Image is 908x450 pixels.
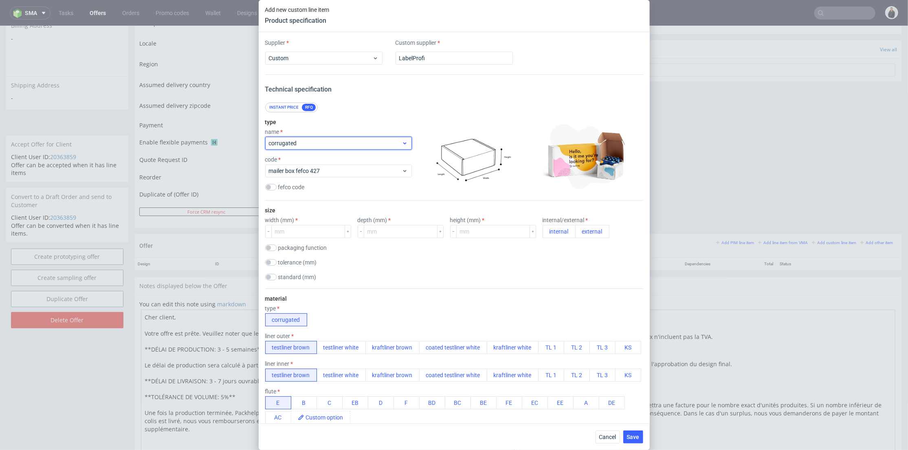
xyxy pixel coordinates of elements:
span: Cancel [599,434,616,440]
th: Name [255,232,324,245]
button: BE [470,396,497,409]
input: mm [456,225,530,238]
td: Enable flexible payments [139,111,286,127]
button: EE [547,396,574,409]
button: FE [496,396,522,409]
span: - [11,9,123,17]
button: D [368,396,394,409]
div: Instant price [266,104,302,111]
label: Supplier [265,39,383,47]
label: name [265,129,283,135]
a: markdown [217,274,246,282]
button: Cancel [596,430,620,443]
td: Region [139,31,286,51]
input: Enter custom supplier name [396,52,513,65]
label: liner inner [265,360,293,367]
input: Delete Offer [11,286,123,302]
img: Hokodo [211,113,218,120]
th: ID [212,232,255,245]
small: Add custom line item [812,214,856,219]
button: KS [615,369,641,382]
label: material [265,295,287,302]
button: testliner brown [265,341,317,354]
button: testliner white [317,369,366,382]
small: Add PIM line item [716,214,754,219]
button: BD [419,396,445,409]
th: Status [776,232,849,245]
label: tolerance (mm) [278,259,317,266]
button: EC [522,396,548,409]
div: You can edit this note using [139,274,897,428]
label: liner outer [265,333,294,339]
small: Add other item [860,214,893,219]
button: testliner white [317,341,366,354]
span: corrugated [269,139,402,147]
label: depth (mm) [358,217,391,223]
button: TL 3 [589,341,616,354]
button: Save [623,430,643,443]
button: corrugated [265,313,307,326]
button: EB [342,396,368,409]
button: TL 1 [538,369,564,382]
td: Quote Request ID [139,127,286,146]
a: Create prototyping offer [11,223,123,239]
button: testliner brown [265,369,317,382]
button: DE [599,396,625,409]
input: Type to create new task [532,37,895,50]
button: kraftliner white [487,341,539,354]
span: - [11,68,123,76]
label: type [265,119,277,125]
button: coated testliner white [419,341,487,354]
a: 20363859 [50,188,76,195]
button: kraftliner white [487,369,539,382]
span: Custom [269,54,373,62]
button: coated testliner white [419,369,487,382]
td: Assumed delivery zipcode [139,72,286,93]
div: Convert to a Draft Order and send to Customer [6,162,128,188]
button: F [394,396,420,409]
button: external [575,225,609,238]
button: Single payment (default) [288,94,506,105]
span: Save [627,434,640,440]
td: Locale [139,10,286,31]
th: Unit Price [400,232,492,245]
input: Save [462,181,506,190]
img: corrugated--mailer-box--photo-min.jpg [536,116,636,197]
input: mm [271,225,345,238]
span: Tasks [531,19,546,27]
td: Assumed delivery country [139,51,286,72]
div: Notes displayed below the Offer [134,251,902,269]
button: kraftliner brown [365,369,420,382]
p: Client User ID: [11,127,123,135]
label: width (mm) [265,217,298,223]
th: Net Total [492,232,583,245]
label: packaging function [278,245,327,251]
label: standard (mm) [278,274,317,280]
button: KS [615,341,641,354]
small: Add line item from VMA [758,214,808,219]
th: Quant. [324,232,400,245]
button: TL 2 [564,369,590,382]
a: 20363859 [50,127,76,135]
p: Client User ID: [11,188,123,196]
button: TL 2 [564,341,590,354]
label: size [265,207,276,214]
a: Create sampling offer [11,244,123,260]
div: Offer can be converted when it has line items. [6,188,128,216]
button: A [573,396,599,409]
button: TL 3 [589,369,616,382]
div: Accept Offer for Client [6,109,128,127]
td: Reorder [139,146,286,162]
button: BC [445,396,471,409]
span: Technical specification [265,85,332,93]
label: fefco code [278,184,305,190]
span: Add new custom line item [265,7,330,13]
div: Shipping Address [6,50,128,68]
input: mm [364,225,438,238]
label: height (mm) [450,217,485,223]
button: Force CRM resync [139,181,274,190]
div: Offer can be accepted when it has line items [6,127,128,156]
button: TL 1 [538,341,564,354]
a: View all [880,20,897,27]
td: Duplicate of (Offer ID) [139,162,286,181]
